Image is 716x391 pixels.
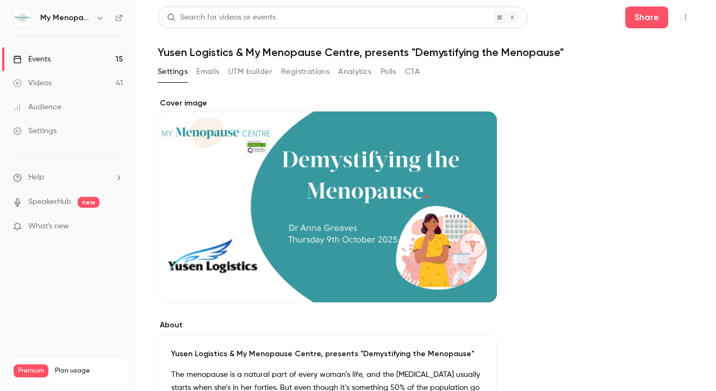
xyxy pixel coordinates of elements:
[55,367,122,375] span: Plan usage
[14,364,48,377] span: Premium
[40,13,91,23] h6: My Menopause Centre
[196,63,219,80] button: Emails
[167,12,276,23] div: Search for videos or events
[13,102,61,113] div: Audience
[13,126,57,136] div: Settings
[281,63,329,80] button: Registrations
[405,63,420,80] button: CTA
[158,320,497,331] label: About
[158,98,497,302] section: Cover image
[625,7,668,28] button: Share
[158,46,694,59] h1: Yusen Logistics & My Menopause Centre, presents "Demystifying the Menopause"
[28,221,69,232] span: What's new
[381,63,396,80] button: Polls
[110,222,123,232] iframe: Noticeable Trigger
[158,63,188,80] button: Settings
[28,172,44,183] span: Help
[78,197,99,208] span: new
[28,196,71,208] a: SpeakerHub
[158,98,497,109] label: Cover image
[13,54,51,65] div: Events
[13,78,52,89] div: Videos
[13,172,123,183] li: help-dropdown-opener
[171,349,483,359] p: Yusen Logistics & My Menopause Centre, presents "Demystifying the Menopause"
[228,63,272,80] button: UTM builder
[14,9,31,27] img: My Menopause Centre
[338,63,372,80] button: Analytics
